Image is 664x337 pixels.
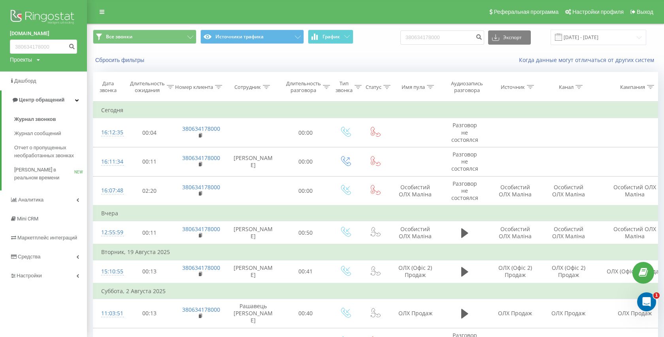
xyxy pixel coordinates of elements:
a: Когда данные могут отличаться от других систем [519,56,658,64]
span: 1 [653,292,660,299]
span: Маркетплейс интеграций [17,235,77,241]
td: 00:13 [125,299,174,328]
button: Все звонки [93,30,196,44]
div: 16:12:35 [101,125,117,140]
a: 380634178000 [182,264,220,271]
td: 00:11 [125,147,174,176]
td: ОЛХ (Офіс 2) Продаж [489,260,542,283]
button: Сбросить фильтры [93,56,148,64]
td: 00:00 [281,176,330,205]
button: Экспорт [488,30,531,45]
a: 380634178000 [182,183,220,191]
div: Длительность разговора [286,80,321,94]
div: Источник [501,84,525,90]
td: 00:50 [281,221,330,245]
td: 00:40 [281,299,330,328]
div: Дата звонка [93,80,123,94]
span: Все звонки [106,34,132,40]
td: [PERSON_NAME] [226,260,281,283]
a: Центр обращений [2,90,87,109]
div: Сотрудник [234,84,261,90]
div: Тип звонка [336,80,353,94]
a: [DOMAIN_NAME] [10,30,77,38]
span: Дашборд [14,78,36,84]
span: Mini CRM [17,216,38,222]
img: Ringostat logo [10,8,77,28]
span: График [323,34,340,40]
div: Проекты [10,56,32,64]
td: ОЛХ Продаж [542,299,595,328]
td: ОЛХ Продаж [390,299,441,328]
span: [PERSON_NAME] в реальном времени [14,166,74,182]
div: Канал [559,84,573,90]
td: Особистий ОЛХ Маліна [489,176,542,205]
td: 00:00 [281,147,330,176]
span: Реферальная программа [494,9,558,15]
a: 380634178000 [182,306,220,313]
div: Номер клиента [175,84,213,90]
span: Журнал звонков [14,115,56,123]
div: Имя пула [402,84,425,90]
span: Журнал сообщений [14,130,61,137]
td: 00:00 [281,118,330,147]
span: Отчет о пропущенных необработанных звонках [14,144,83,160]
a: [PERSON_NAME] в реальном времениNEW [14,163,87,185]
input: Поиск по номеру [400,30,484,45]
span: Настройки профиля [572,9,624,15]
a: Журнал сообщений [14,126,87,141]
button: График [308,30,353,44]
td: 00:11 [125,221,174,245]
div: Статус [366,84,381,90]
span: Разговор не состоялся [451,121,478,143]
td: Особистий ОЛХ Маліна [542,221,595,245]
a: Отчет о пропущенных необработанных звонках [14,141,87,163]
td: ОЛХ (Офіс 2) Продаж [542,260,595,283]
div: Кампания [620,84,645,90]
td: 00:41 [281,260,330,283]
td: Рашавець [PERSON_NAME] [226,299,281,328]
td: [PERSON_NAME] [226,147,281,176]
td: ОЛХ Продаж [489,299,542,328]
div: Аудиозапись разговора [448,80,486,94]
td: Особистий ОЛХ Маліна [489,221,542,245]
td: Особистий ОЛХ Маліна [390,176,441,205]
span: Настройки [17,273,42,279]
span: Средства [18,254,41,260]
span: Аналитика [18,197,43,203]
td: Особистий ОЛХ Маліна [390,221,441,245]
span: Разговор не состоялся [451,151,478,172]
div: 12:55:59 [101,225,117,240]
span: Выход [637,9,653,15]
a: Журнал звонков [14,112,87,126]
span: Центр обращений [19,97,64,103]
a: 380634178000 [182,154,220,162]
div: 15:10:55 [101,264,117,279]
td: ОЛХ (Офіс 2) Продаж [390,260,441,283]
div: 16:07:48 [101,183,117,198]
input: Поиск по номеру [10,40,77,54]
a: 380634178000 [182,125,220,132]
td: [PERSON_NAME] [226,221,281,245]
button: Источники трафика [200,30,304,44]
iframe: Intercom live chat [637,292,656,311]
td: Особистий ОЛХ Маліна [542,176,595,205]
td: 00:04 [125,118,174,147]
a: 380634178000 [182,225,220,233]
td: 02:20 [125,176,174,205]
div: 11:03:51 [101,306,117,321]
div: 16:11:34 [101,154,117,169]
span: Разговор не состоялся [451,180,478,201]
td: 00:13 [125,260,174,283]
div: Длительность ожидания [130,80,165,94]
